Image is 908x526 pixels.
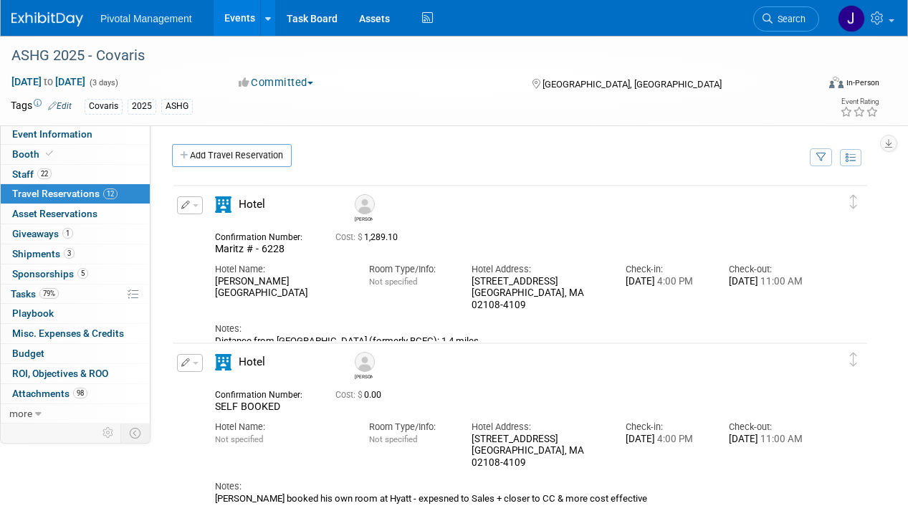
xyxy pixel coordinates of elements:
span: Misc. Expenses & Credits [12,327,124,339]
div: Sujash Chatterjee [355,372,373,380]
div: Notes: [215,480,810,493]
span: Giveaways [12,228,73,239]
span: 11:00 AM [758,276,803,287]
div: Tom O'Hare [355,214,373,222]
a: Playbook [1,304,150,323]
span: 11:00 AM [758,434,803,444]
span: 79% [39,288,59,299]
img: ExhibitDay [11,12,83,27]
a: Giveaways1 [1,224,150,244]
td: Toggle Event Tabs [121,424,150,442]
div: In-Person [846,77,879,88]
i: Hotel [215,354,231,370]
div: Event Rating [840,98,879,105]
img: Tom O'Hare [355,194,375,214]
span: 12 [103,188,118,199]
span: Not specified [215,434,263,444]
div: Tom O'Hare [351,194,376,222]
i: Click and drag to move item [850,353,857,367]
span: SELF BOOKED [215,401,280,412]
a: Search [753,6,819,32]
div: Confirmation Number: [215,386,314,401]
span: Asset Reservations [12,208,97,219]
span: 3 [64,248,75,259]
a: ROI, Objectives & ROO [1,364,150,383]
span: 22 [37,168,52,179]
a: Staff22 [1,165,150,184]
span: Attachments [12,388,87,399]
a: more [1,404,150,424]
button: Committed [234,75,319,90]
a: Booth [1,145,150,164]
span: Event Information [12,128,92,140]
span: Tasks [11,288,59,300]
span: to [42,76,55,87]
div: 2025 [128,99,156,114]
div: Hotel Name: [215,421,348,434]
div: ASHG [161,99,193,114]
div: [STREET_ADDRESS] [GEOGRAPHIC_DATA], MA 02108-4109 [472,276,604,312]
span: 5 [77,268,88,279]
span: more [9,408,32,419]
a: Tasks79% [1,284,150,304]
td: Tags [11,98,72,115]
i: Booth reservation complete [46,150,53,158]
a: Attachments98 [1,384,150,403]
div: Event Format [752,75,879,96]
span: Hotel [239,355,265,368]
a: Shipments3 [1,244,150,264]
div: [STREET_ADDRESS] [GEOGRAPHIC_DATA], MA 02108-4109 [472,434,604,469]
div: Hotel Address: [472,421,604,434]
a: Budget [1,344,150,363]
div: [DATE] [729,276,810,288]
span: 4:00 PM [655,434,693,444]
div: Confirmation Number: [215,228,314,243]
span: Shipments [12,248,75,259]
span: Sponsorships [12,268,88,279]
span: Pivotal Management [100,13,192,24]
div: Room Type/Info: [369,421,450,434]
div: [PERSON_NAME][GEOGRAPHIC_DATA] [215,276,348,300]
div: Distance from [GEOGRAPHIC_DATA] (formerly BCEC): 1.4 miles [215,335,810,347]
span: [DATE] [DATE] [11,75,86,88]
a: Add Travel Reservation [172,144,292,167]
div: Covaris [85,99,123,114]
span: Cost: $ [335,232,364,242]
span: Hotel [239,198,265,211]
a: Sponsorships5 [1,264,150,284]
span: Booth [12,148,56,160]
span: Travel Reservations [12,188,118,199]
td: Personalize Event Tab Strip [96,424,121,442]
div: Room Type/Info: [369,263,450,276]
div: Hotel Name: [215,263,348,276]
span: [GEOGRAPHIC_DATA], [GEOGRAPHIC_DATA] [543,79,722,90]
div: Check-in: [626,421,707,434]
span: Not specified [369,277,417,287]
i: Click and drag to move item [850,195,857,209]
span: Search [773,14,806,24]
img: Jessica Gatton [838,5,865,32]
div: [DATE] [626,276,707,288]
span: Playbook [12,307,54,319]
span: 1,289.10 [335,232,403,242]
span: 98 [73,388,87,398]
span: 4:00 PM [655,276,693,287]
a: Asset Reservations [1,204,150,224]
i: Filter by Traveler [816,153,826,163]
div: Sujash Chatterjee [351,352,376,380]
span: Staff [12,168,52,180]
a: Edit [48,101,72,111]
span: Maritz # - 6228 [215,243,285,254]
a: Misc. Expenses & Credits [1,324,150,343]
span: Budget [12,348,44,359]
span: Cost: $ [335,390,364,400]
span: 0.00 [335,390,387,400]
a: Event Information [1,125,150,144]
div: Check-out: [729,421,810,434]
span: ROI, Objectives & ROO [12,368,108,379]
i: Hotel [215,196,231,213]
span: 1 [62,228,73,239]
div: [DATE] [729,434,810,446]
span: Not specified [369,434,417,444]
div: Notes: [215,322,810,335]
